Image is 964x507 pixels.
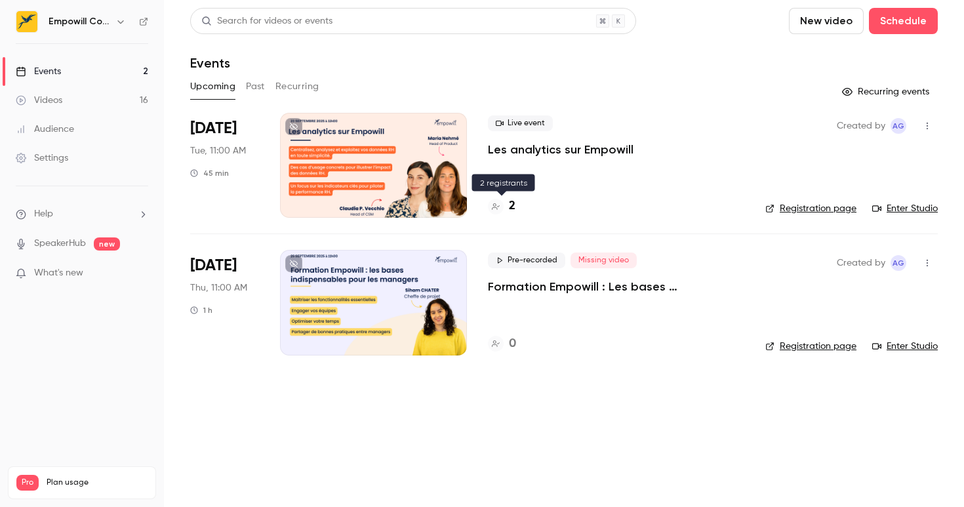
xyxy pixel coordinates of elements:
[488,253,565,268] span: Pre-recorded
[190,144,246,157] span: Tue, 11:00 AM
[891,118,906,134] span: Adèle Gilbert
[190,255,237,276] span: [DATE]
[16,65,61,78] div: Events
[47,477,148,488] span: Plan usage
[190,76,235,97] button: Upcoming
[837,255,885,271] span: Created by
[132,268,148,279] iframe: Noticeable Trigger
[190,281,247,294] span: Thu, 11:00 AM
[488,279,744,294] a: Formation Empowill : Les bases indispensables pour les managers
[789,8,864,34] button: New video
[509,197,515,215] h4: 2
[246,76,265,97] button: Past
[275,76,319,97] button: Recurring
[872,340,938,353] a: Enter Studio
[190,305,212,315] div: 1 h
[34,207,53,221] span: Help
[836,81,938,102] button: Recurring events
[190,118,237,139] span: [DATE]
[872,202,938,215] a: Enter Studio
[893,255,904,271] span: AG
[49,15,110,28] h6: Empowill Community
[190,168,229,178] div: 45 min
[16,11,37,32] img: Empowill Community
[16,123,74,136] div: Audience
[190,250,259,355] div: Sep 25 Thu, 11:00 AM (Europe/Paris)
[201,14,332,28] div: Search for videos or events
[16,94,62,107] div: Videos
[94,237,120,251] span: new
[488,142,633,157] a: Les analytics sur Empowill
[765,202,856,215] a: Registration page
[190,113,259,218] div: Sep 23 Tue, 11:00 AM (Europe/Paris)
[190,55,230,71] h1: Events
[893,118,904,134] span: AG
[571,253,637,268] span: Missing video
[869,8,938,34] button: Schedule
[891,255,906,271] span: Adèle Gilbert
[509,335,516,353] h4: 0
[488,197,515,215] a: 2
[16,207,148,221] li: help-dropdown-opener
[765,340,856,353] a: Registration page
[488,335,516,353] a: 0
[16,152,68,165] div: Settings
[488,115,553,131] span: Live event
[16,475,39,491] span: Pro
[34,237,86,251] a: SpeakerHub
[34,266,83,280] span: What's new
[837,118,885,134] span: Created by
